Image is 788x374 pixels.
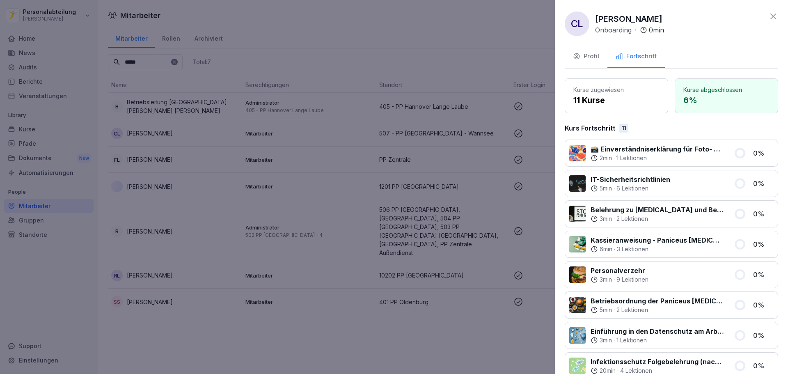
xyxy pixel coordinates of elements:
[591,266,648,275] p: Personalverzehr
[616,184,648,193] p: 6 Lektionen
[600,184,612,193] p: 5 min
[683,85,770,94] p: Kurse abgeschlossen
[573,85,660,94] p: Kurse zugewiesen
[591,184,670,193] div: ·
[595,25,632,35] p: Onboarding
[607,46,665,68] button: Fortschritt
[600,154,612,162] p: 2 min
[573,94,660,106] p: 11 Kurse
[600,215,612,223] p: 3 min
[616,154,647,162] p: 1 Lektionen
[600,245,612,253] p: 6 min
[591,144,724,154] p: 📸 Einverständniserklärung für Foto- und Videonutzung
[591,357,724,367] p: Infektionsschutz Folgebelehrung (nach §43 IfSG)
[591,245,724,253] div: ·
[616,336,647,344] p: 1 Lektionen
[591,215,724,223] div: ·
[616,215,648,223] p: 2 Lektionen
[683,94,770,106] p: 6 %
[616,275,648,284] p: 9 Lektionen
[617,245,648,253] p: 3 Lektionen
[753,270,774,280] p: 0 %
[619,124,628,133] div: 11
[753,239,774,249] p: 0 %
[591,336,724,344] div: ·
[595,25,664,35] div: ·
[600,306,612,314] p: 5 min
[591,326,724,336] p: Einführung in den Datenschutz am Arbeitsplatz nach Art. 13 ff. DSGVO
[753,330,774,340] p: 0 %
[649,25,664,35] p: 0 min
[591,154,724,162] div: ·
[591,205,724,215] p: Belehrung zu [MEDICAL_DATA] und Betäubungsmitteln am Arbeitsplatz
[573,52,599,61] div: Profil
[753,361,774,371] p: 0 %
[600,336,612,344] p: 3 min
[753,148,774,158] p: 0 %
[753,209,774,219] p: 0 %
[591,275,648,284] div: ·
[591,174,670,184] p: IT-Sicherheitsrichtlinien
[753,179,774,188] p: 0 %
[591,306,724,314] div: ·
[600,275,612,284] p: 3 min
[591,296,724,306] p: Betriebsordnung der Paniceus [MEDICAL_DATA] Systemzentrale
[565,11,589,36] div: CL
[753,300,774,310] p: 0 %
[565,123,615,133] p: Kurs Fortschritt
[616,52,657,61] div: Fortschritt
[565,46,607,68] button: Profil
[616,306,648,314] p: 2 Lektionen
[595,13,662,25] p: [PERSON_NAME]
[591,235,724,245] p: Kassieranweisung - Paniceus [MEDICAL_DATA] Systemzentrale GmbH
